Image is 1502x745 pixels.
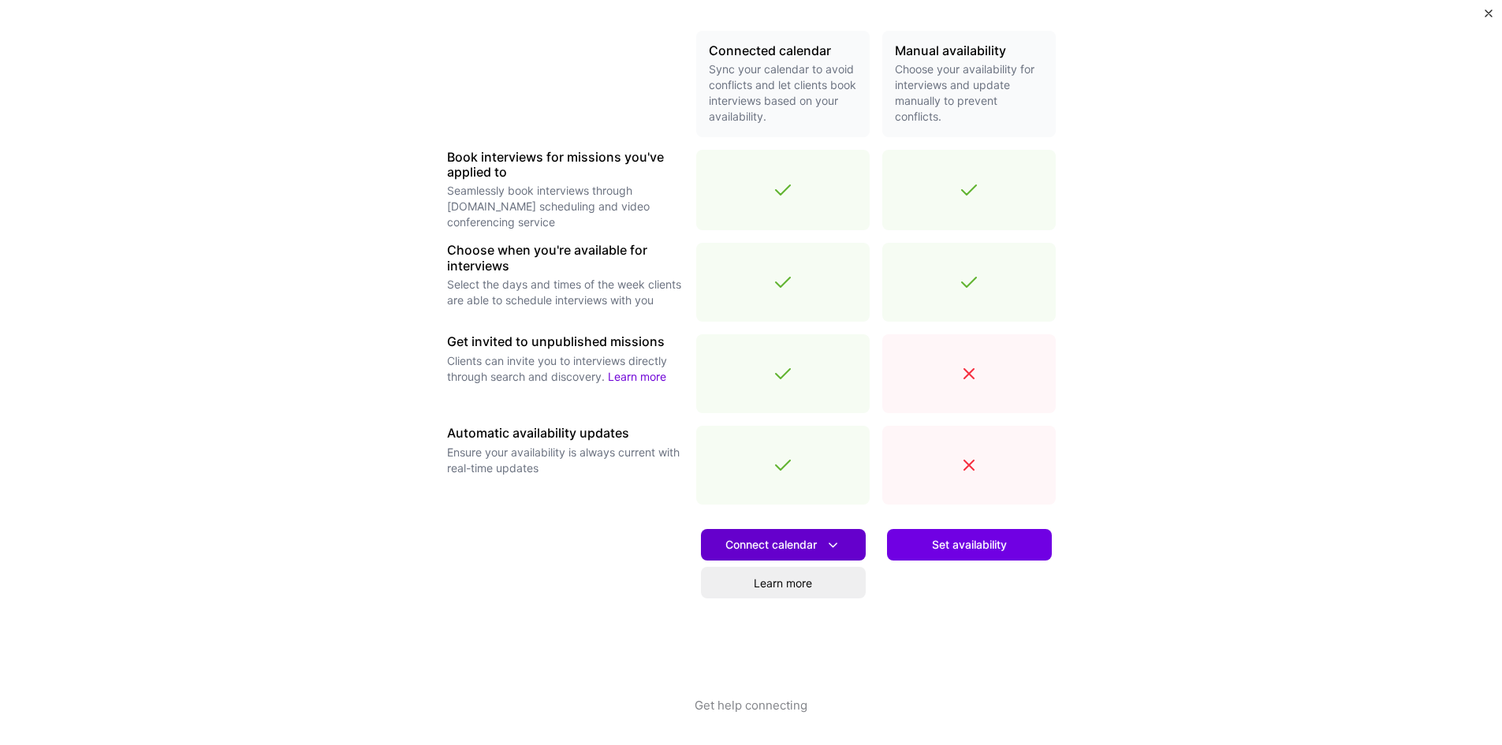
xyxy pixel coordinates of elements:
[932,537,1007,553] span: Set availability
[447,445,684,476] p: Ensure your availability is always current with real-time updates
[608,370,666,383] a: Learn more
[709,43,857,58] h3: Connected calendar
[895,43,1043,58] h3: Manual availability
[825,537,841,553] i: icon DownArrowWhite
[1485,9,1493,26] button: Close
[887,529,1052,561] button: Set availability
[701,567,866,598] a: Learn more
[447,334,684,349] h3: Get invited to unpublished missions
[725,537,841,553] span: Connect calendar
[447,277,684,308] p: Select the days and times of the week clients are able to schedule interviews with you
[447,150,684,180] h3: Book interviews for missions you've applied to
[447,183,684,230] p: Seamlessly book interviews through [DOMAIN_NAME] scheduling and video conferencing service
[447,353,684,385] p: Clients can invite you to interviews directly through search and discovery.
[895,61,1043,125] p: Choose your availability for interviews and update manually to prevent conflicts.
[447,243,684,273] h3: Choose when you're available for interviews
[709,61,857,125] p: Sync your calendar to avoid conflicts and let clients book interviews based on your availability.
[695,697,807,745] button: Get help connecting
[701,529,866,561] button: Connect calendar
[447,426,684,441] h3: Automatic availability updates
